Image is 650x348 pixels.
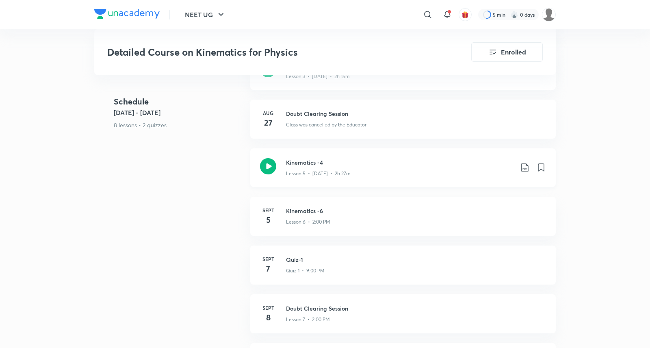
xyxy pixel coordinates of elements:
[260,207,276,214] h6: Sept
[286,316,330,323] p: Lesson 7 • 2:00 PM
[250,51,556,100] a: Kinematics -3Lesson 3 • [DATE] • 2h 15m
[510,11,518,19] img: streak
[286,218,330,226] p: Lesson 6 • 2:00 PM
[180,7,231,23] button: NEET UG
[107,46,425,58] h3: Detailed Course on Kinematics for Physics
[286,207,546,215] h3: Kinematics -6
[286,170,351,177] p: Lesson 5 • [DATE] • 2h 27m
[286,158,513,167] h3: Kinematics -4
[260,214,276,226] h4: 5
[286,255,546,264] h3: Quiz-1
[286,73,350,80] p: Lesson 3 • [DATE] • 2h 15m
[459,8,472,21] button: avatar
[114,96,244,108] h4: Schedule
[94,9,160,19] img: Company Logo
[260,109,276,117] h6: Aug
[94,9,160,21] a: Company Logo
[114,108,244,117] h5: [DATE] - [DATE]
[114,121,244,129] p: 8 lessons • 2 quizzes
[250,148,556,197] a: Kinematics -4Lesson 5 • [DATE] • 2h 27m
[260,311,276,324] h4: 8
[286,121,366,128] p: Class was cancelled by the Educator
[286,304,546,313] h3: Doubt Clearing Session
[260,117,276,129] h4: 27
[250,197,556,246] a: Sept5Kinematics -6Lesson 6 • 2:00 PM
[260,255,276,263] h6: Sept
[461,11,469,18] img: avatar
[250,100,556,148] a: Aug27Doubt Clearing SessionClass was cancelled by the Educator
[286,267,325,274] p: Quiz 1 • 9:00 PM
[250,246,556,294] a: Sept7Quiz-1Quiz 1 • 9:00 PM
[286,109,546,118] h3: Doubt Clearing Session
[260,304,276,311] h6: Sept
[542,8,556,22] img: Siddharth Mitra
[250,294,556,343] a: Sept8Doubt Clearing SessionLesson 7 • 2:00 PM
[471,42,543,62] button: Enrolled
[260,263,276,275] h4: 7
